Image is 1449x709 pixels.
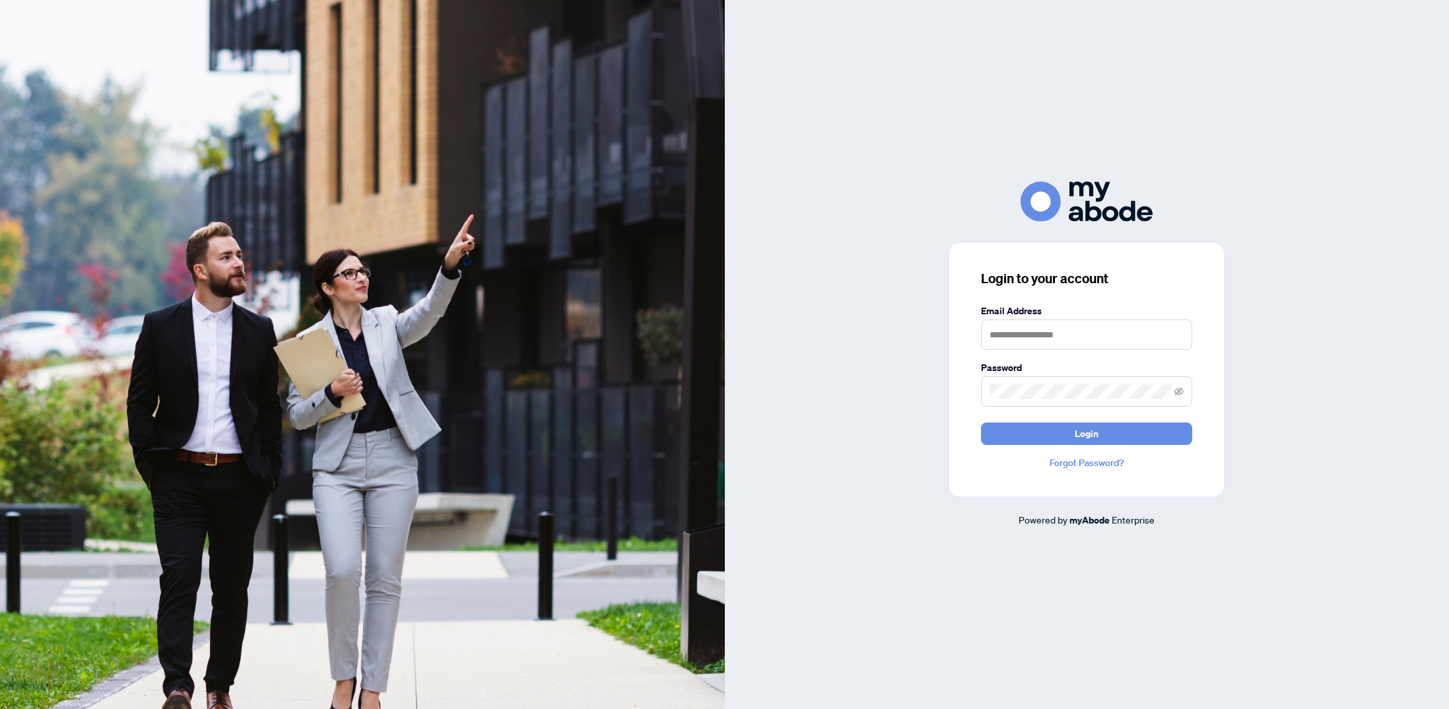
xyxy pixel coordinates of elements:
a: Forgot Password? [981,456,1192,470]
h3: Login to your account [981,269,1192,288]
span: Login [1075,423,1098,444]
span: Enterprise [1112,514,1155,525]
button: Login [981,422,1192,445]
label: Email Address [981,304,1192,318]
label: Password [981,360,1192,375]
a: myAbode [1069,513,1110,527]
span: Powered by [1019,514,1067,525]
span: eye-invisible [1174,387,1184,396]
img: ma-logo [1021,182,1153,222]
